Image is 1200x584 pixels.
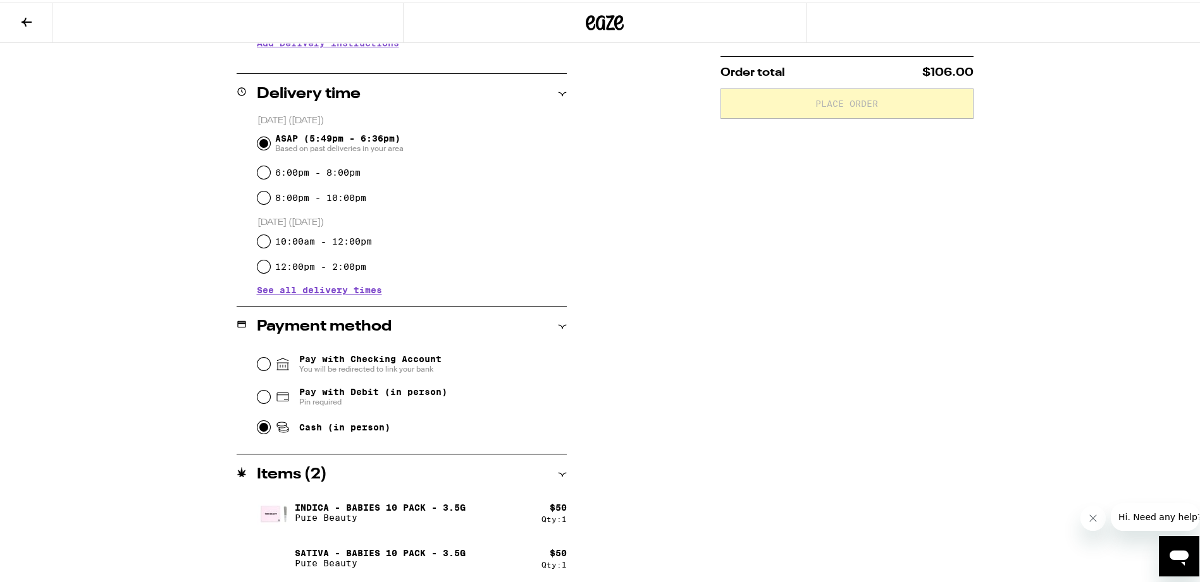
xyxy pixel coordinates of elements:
[550,545,567,556] div: $ 50
[257,214,567,226] p: [DATE] ([DATE])
[299,420,390,430] span: Cash (in person)
[257,538,292,573] img: Sativa - Babies 10 Pack - 3.5g
[295,545,466,556] p: Sativa - Babies 10 Pack - 3.5g
[275,234,372,244] label: 10:00am - 12:00pm
[257,317,392,332] h2: Payment method
[295,556,466,566] p: Pure Beauty
[275,190,366,200] label: 8:00pm - 10:00pm
[541,558,567,566] div: Qty: 1
[257,84,361,99] h2: Delivery time
[1080,503,1106,528] iframe: Close message
[257,55,567,65] p: We'll contact you at [PHONE_NUMBER] when we arrive
[257,465,327,480] h2: Items ( 2 )
[295,510,466,520] p: Pure Beauty
[257,492,292,528] img: Indica - Babies 10 Pack - 3.5g
[1159,533,1199,574] iframe: Button to launch messaging window
[257,283,382,292] button: See all delivery times
[257,113,567,125] p: [DATE] ([DATE])
[1111,501,1199,528] iframe: Message from company
[299,384,447,394] span: Pay with Debit (in person)
[275,165,361,175] label: 6:00pm - 8:00pm
[550,500,567,510] div: $ 50
[299,351,442,372] span: Pay with Checking Account
[8,9,91,19] span: Hi. Need any help?
[299,394,447,405] span: Pin required
[257,26,567,55] h3: Add Delivery Instructions
[541,513,567,521] div: Qty: 1
[275,259,366,269] label: 12:00pm - 2:00pm
[721,86,974,116] button: Place Order
[922,64,974,76] span: $106.00
[299,362,442,372] span: You will be redirected to link your bank
[275,131,404,151] span: ASAP (5:49pm - 6:36pm)
[721,64,785,76] span: Order total
[815,97,878,106] span: Place Order
[295,500,466,510] p: Indica - Babies 10 Pack - 3.5g
[275,141,404,151] span: Based on past deliveries in your area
